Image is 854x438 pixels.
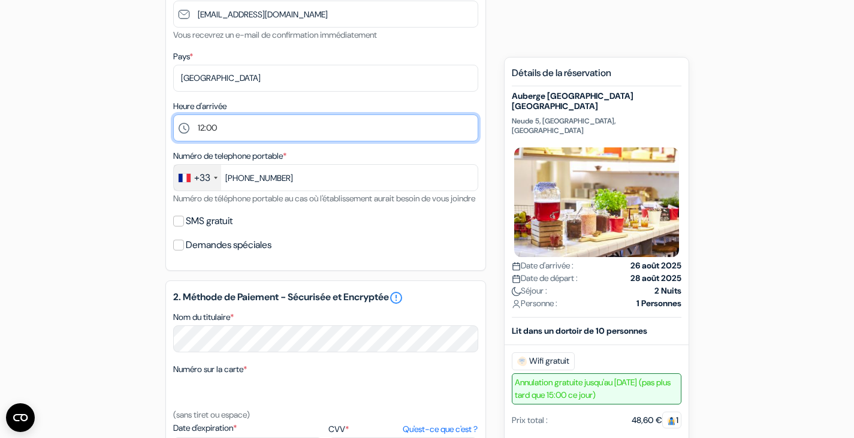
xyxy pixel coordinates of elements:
[517,357,527,366] img: free_wifi.svg
[512,352,575,370] span: Wifi gratuit
[173,311,234,324] label: Nom du titulaire
[512,325,647,336] b: Lit dans un dortoir de 10 personnes
[173,363,247,376] label: Numéro sur la carte
[173,193,475,204] small: Numéro de téléphone portable au cas où l'établissement aurait besoin de vous joindre
[512,67,681,86] h5: Détails de la réservation
[667,416,676,425] img: guest.svg
[328,423,478,436] label: CVV
[662,412,681,428] span: 1
[636,297,681,310] strong: 1 Personnes
[173,50,193,63] label: Pays
[173,291,478,305] h5: 2. Méthode de Paiement - Sécurisée et Encryptée
[630,259,681,272] strong: 26 août 2025
[512,414,548,427] div: Prix total :
[632,414,681,427] div: 48,60 €
[512,262,521,271] img: calendar.svg
[512,259,574,272] span: Date d'arrivée :
[512,285,547,297] span: Séjour :
[512,116,681,135] p: Neude 5, [GEOGRAPHIC_DATA], [GEOGRAPHIC_DATA]
[512,272,578,285] span: Date de départ :
[173,1,478,28] input: Entrer adresse e-mail
[173,422,322,434] label: Date d'expiration
[174,165,221,191] div: France: +33
[512,91,681,111] h5: Auberge [GEOGRAPHIC_DATA] [GEOGRAPHIC_DATA]
[173,100,227,113] label: Heure d'arrivée
[512,274,521,283] img: calendar.svg
[6,403,35,432] button: CMP-Widget öffnen
[512,300,521,309] img: user_icon.svg
[512,373,681,404] span: Annulation gratuite jusqu'au [DATE] (pas plus tard que 15:00 ce jour)
[186,237,271,253] label: Demandes spéciales
[173,29,377,40] small: Vous recevrez un e-mail de confirmation immédiatement
[512,287,521,296] img: moon.svg
[512,297,557,310] span: Personne :
[173,164,478,191] input: 6 12 34 56 78
[194,171,210,185] div: +33
[389,291,403,305] a: error_outline
[173,409,250,420] small: (sans tiret ou espace)
[630,272,681,285] strong: 28 août 2025
[173,150,286,162] label: Numéro de telephone portable
[186,213,233,229] label: SMS gratuit
[654,285,681,297] strong: 2 Nuits
[403,423,478,436] a: Qu'est-ce que c'est ?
